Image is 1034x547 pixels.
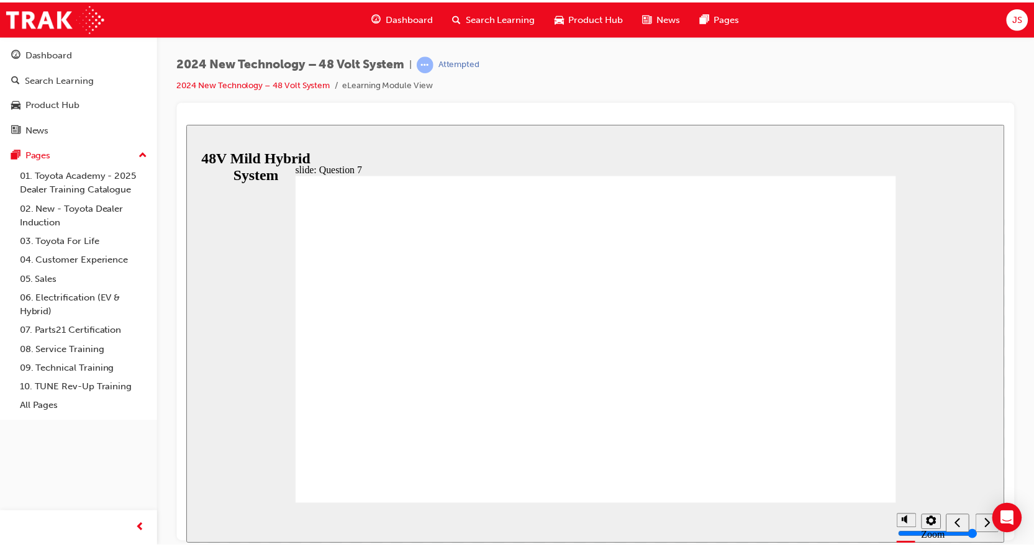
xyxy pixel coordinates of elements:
span: learningRecordVerb_ATTEMPT-icon [420,55,437,71]
a: News [5,118,153,141]
span: pages-icon [11,149,20,160]
div: misc controls [710,381,760,422]
a: 01. Toyota Academy - 2025 Dealer Training Catalogue [15,166,153,199]
span: News [663,11,686,25]
span: JS [1021,11,1031,25]
span: news-icon [648,10,658,25]
a: 2024 New Technology – 48 Volt System [178,78,333,89]
a: news-iconNews [638,5,696,30]
span: Pages [720,11,746,25]
a: 08. Service Training [15,340,153,359]
span: up-icon [140,147,148,163]
button: Mute (Ctrl+Alt+M) [717,392,737,406]
button: Pages [5,143,153,166]
span: car-icon [11,99,20,110]
li: eLearning Module View [345,77,437,91]
span: search-icon [456,10,465,25]
button: DashboardSearch LearningProduct HubNews [5,40,153,143]
div: Search Learning [25,72,94,86]
div: Open Intercom Messenger [1001,505,1031,535]
div: Pages [25,147,51,161]
a: guage-iconDashboard [365,5,447,30]
a: 02. New - Toyota Dealer Induction [15,199,153,232]
a: 10. TUNE Rev-Up Training [15,378,153,397]
span: guage-icon [375,10,384,25]
a: pages-iconPages [696,5,756,30]
a: 04. Customer Experience [15,250,153,269]
span: Product Hub [574,11,628,25]
div: Attempted [442,57,484,69]
a: car-iconProduct Hub [550,5,638,30]
span: search-icon [11,74,20,85]
nav: slide navigation [766,381,819,422]
span: | [413,56,415,70]
span: news-icon [11,124,20,135]
button: Settings [741,392,761,408]
a: 07. Parts21 Certification [15,321,153,340]
div: Product Hub [25,97,80,111]
span: 2024 New Technology – 48 Volt System [178,56,408,70]
a: Search Learning [5,68,153,91]
input: volume [718,407,798,417]
div: Dashboard [25,47,73,61]
span: Search Learning [470,11,540,25]
a: 05. Sales [15,269,153,289]
span: car-icon [560,10,569,25]
button: Previous (Ctrl+Alt+Comma) [766,392,790,411]
button: Next (Ctrl+Alt+Period) [796,392,820,411]
span: pages-icon [706,10,715,25]
span: prev-icon [137,522,146,538]
a: All Pages [15,397,153,416]
span: guage-icon [11,48,20,60]
a: Dashboard [5,42,153,65]
div: News [25,122,49,137]
span: Dashboard [389,11,437,25]
a: 06. Electrification (EV & Hybrid) [15,288,153,321]
label: Zoom to fit [741,408,765,441]
img: Trak [6,4,105,32]
a: 09. Technical Training [15,359,153,378]
a: Product Hub [5,93,153,115]
a: 03. Toyota For Life [15,232,153,251]
a: search-iconSearch Learning [447,5,550,30]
